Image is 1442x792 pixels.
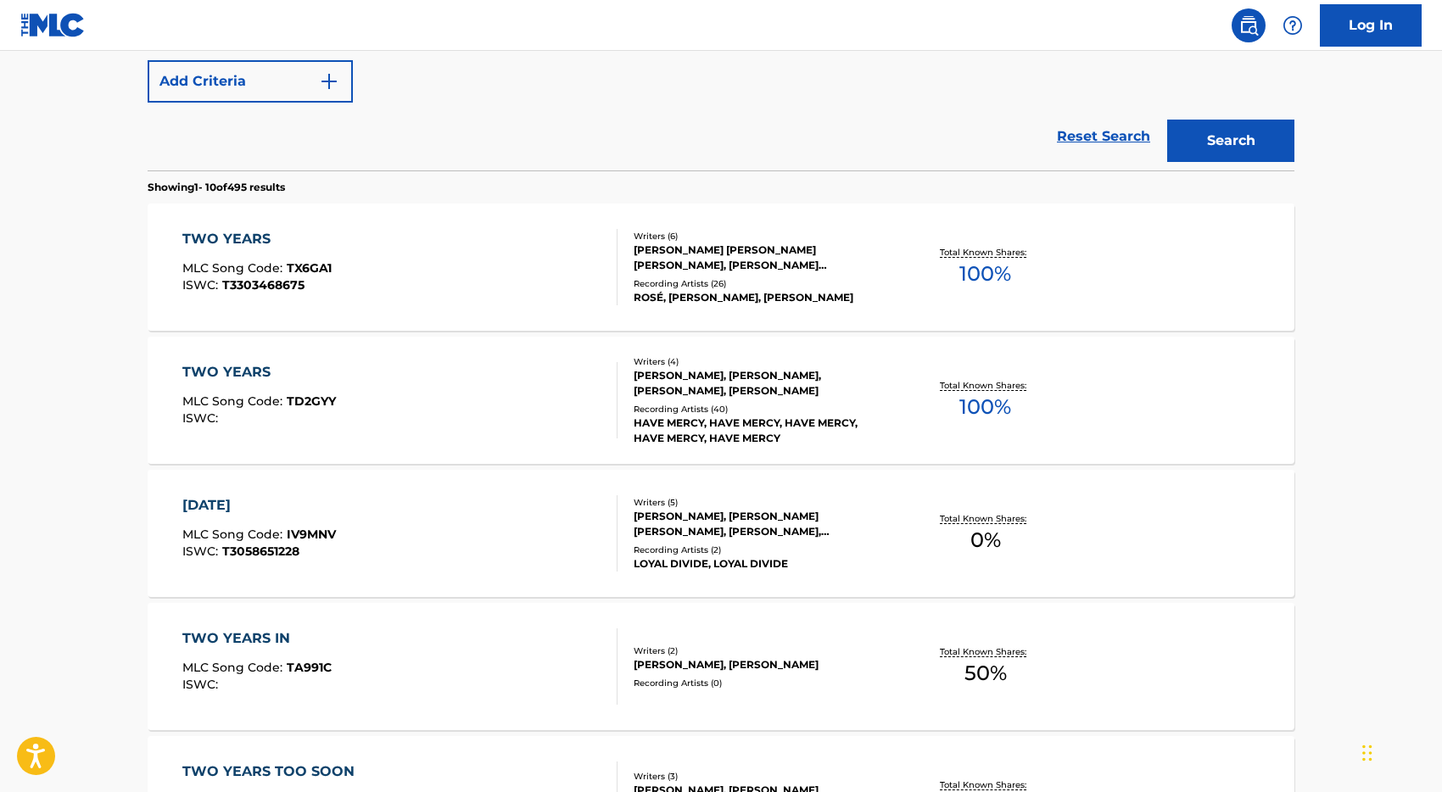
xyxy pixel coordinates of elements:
a: TWO YEARSMLC Song Code:TX6GA1ISWC:T3303468675Writers (6)[PERSON_NAME] [PERSON_NAME] [PERSON_NAME]... [148,204,1294,331]
img: help [1283,15,1303,36]
div: Drag [1362,728,1372,778]
iframe: Chat Widget [1357,711,1442,792]
a: Reset Search [1048,118,1159,155]
img: MLC Logo [20,13,86,37]
button: Add Criteria [148,60,353,103]
span: T3058651228 [222,544,299,559]
span: TX6GA1 [287,260,332,276]
div: [DATE] [182,495,336,516]
span: MLC Song Code : [182,260,287,276]
div: [PERSON_NAME] [PERSON_NAME] [PERSON_NAME], [PERSON_NAME] [PERSON_NAME] [PERSON_NAME], [PERSON_NAM... [634,243,890,273]
div: TWO YEARS TOO SOON [182,761,363,782]
p: Total Known Shares: [940,645,1031,658]
div: Recording Artists ( 26 ) [634,277,890,290]
span: IV9MNV [287,527,336,542]
span: 100 % [959,259,1011,289]
div: Recording Artists ( 40 ) [634,403,890,416]
a: TWO YEARS INMLC Song Code:TA991CISWC:Writers (2)[PERSON_NAME], [PERSON_NAME]Recording Artists (0)... [148,603,1294,730]
a: Log In [1320,4,1422,47]
span: ISWC : [182,677,222,692]
a: [DATE]MLC Song Code:IV9MNVISWC:T3058651228Writers (5)[PERSON_NAME], [PERSON_NAME] [PERSON_NAME], ... [148,470,1294,597]
div: Recording Artists ( 0 ) [634,677,890,689]
div: [PERSON_NAME], [PERSON_NAME] [634,657,890,672]
div: Writers ( 5 ) [634,496,890,509]
div: [PERSON_NAME], [PERSON_NAME] [PERSON_NAME], [PERSON_NAME], [PERSON_NAME] [PERSON_NAME] [634,509,890,539]
div: Recording Artists ( 2 ) [634,544,890,556]
span: MLC Song Code : [182,527,287,542]
img: search [1238,15,1259,36]
span: TD2GYY [287,393,336,409]
div: Writers ( 3 ) [634,770,890,783]
div: [PERSON_NAME], [PERSON_NAME], [PERSON_NAME], [PERSON_NAME] [634,368,890,399]
p: Total Known Shares: [940,778,1031,791]
div: HAVE MERCY, HAVE MERCY, HAVE MERCY, HAVE MERCY, HAVE MERCY [634,416,890,446]
span: TA991C [287,660,332,675]
a: TWO YEARSMLC Song Code:TD2GYYISWC:Writers (4)[PERSON_NAME], [PERSON_NAME], [PERSON_NAME], [PERSON... [148,337,1294,464]
div: Writers ( 4 ) [634,355,890,368]
img: 9d2ae6d4665cec9f34b9.svg [319,71,339,92]
span: T3303468675 [222,277,305,293]
p: Total Known Shares: [940,512,1031,525]
div: ROSÉ, [PERSON_NAME], [PERSON_NAME] [634,290,890,305]
div: LOYAL DIVIDE, LOYAL DIVIDE [634,556,890,572]
p: Total Known Shares: [940,246,1031,259]
span: 0 % [970,525,1001,555]
div: Help [1276,8,1310,42]
div: Writers ( 2 ) [634,644,890,657]
div: TWO YEARS [182,362,336,382]
span: ISWC : [182,544,222,559]
span: MLC Song Code : [182,393,287,409]
p: Total Known Shares: [940,379,1031,392]
a: Public Search [1232,8,1266,42]
button: Search [1167,120,1294,162]
span: MLC Song Code : [182,660,287,675]
div: TWO YEARS [182,229,332,249]
span: 50 % [964,658,1007,689]
div: Writers ( 6 ) [634,230,890,243]
div: TWO YEARS IN [182,628,332,649]
span: ISWC : [182,410,222,426]
span: 100 % [959,392,1011,422]
span: ISWC : [182,277,222,293]
p: Showing 1 - 10 of 495 results [148,180,285,195]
